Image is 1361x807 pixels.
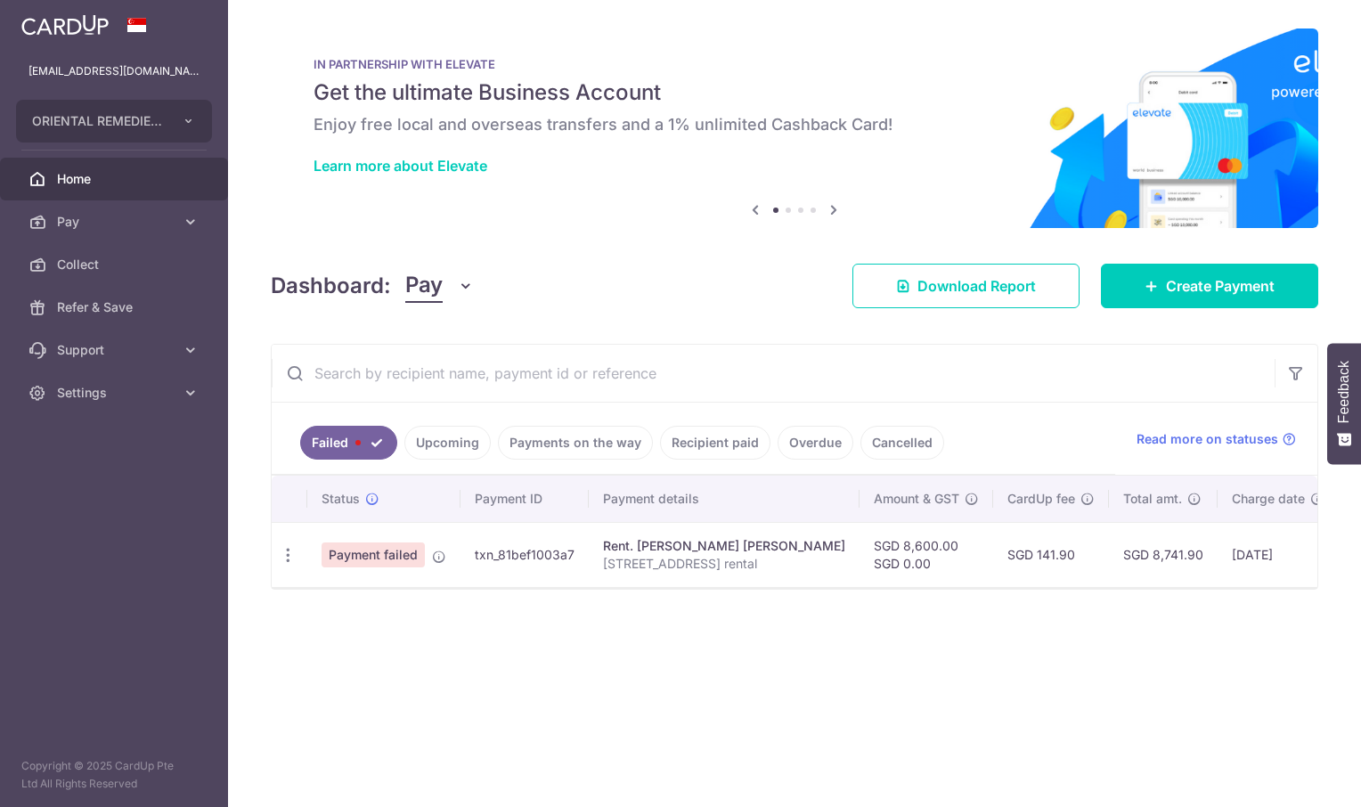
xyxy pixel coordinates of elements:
[460,522,589,587] td: txn_81bef1003a7
[1218,522,1339,587] td: [DATE]
[21,14,109,36] img: CardUp
[778,426,853,460] a: Overdue
[57,384,175,402] span: Settings
[272,345,1275,402] input: Search by recipient name, payment id or reference
[322,542,425,567] span: Payment failed
[874,490,959,508] span: Amount & GST
[917,275,1036,297] span: Download Report
[1101,264,1318,308] a: Create Payment
[1109,522,1218,587] td: SGD 8,741.90
[498,426,653,460] a: Payments on the way
[32,112,164,130] span: ORIENTAL REMEDIES INCORPORATED (PRIVATE LIMITED)
[16,100,212,143] button: ORIENTAL REMEDIES INCORPORATED (PRIVATE LIMITED)
[860,426,944,460] a: Cancelled
[860,522,993,587] td: SGD 8,600.00 SGD 0.00
[57,341,175,359] span: Support
[660,426,770,460] a: Recipient paid
[852,264,1080,308] a: Download Report
[300,426,397,460] a: Failed
[271,29,1318,228] img: Renovation banner
[57,213,175,231] span: Pay
[57,170,175,188] span: Home
[589,476,860,522] th: Payment details
[29,62,200,80] p: [EMAIL_ADDRESS][DOMAIN_NAME]
[322,490,360,508] span: Status
[1232,490,1305,508] span: Charge date
[1137,430,1296,448] a: Read more on statuses
[405,269,443,303] span: Pay
[271,270,391,302] h4: Dashboard:
[314,157,487,175] a: Learn more about Elevate
[57,298,175,316] span: Refer & Save
[1007,490,1075,508] span: CardUp fee
[405,269,474,303] button: Pay
[993,522,1109,587] td: SGD 141.90
[1137,430,1278,448] span: Read more on statuses
[1247,754,1343,798] iframe: Opens a widget where you can find more information
[603,555,845,573] p: [STREET_ADDRESS] rental
[1123,490,1182,508] span: Total amt.
[1166,275,1275,297] span: Create Payment
[314,114,1275,135] h6: Enjoy free local and overseas transfers and a 1% unlimited Cashback Card!
[1336,361,1352,423] span: Feedback
[1327,343,1361,464] button: Feedback - Show survey
[314,57,1275,71] p: IN PARTNERSHIP WITH ELEVATE
[404,426,491,460] a: Upcoming
[603,537,845,555] div: Rent. [PERSON_NAME] [PERSON_NAME]
[314,78,1275,107] h5: Get the ultimate Business Account
[57,256,175,273] span: Collect
[460,476,589,522] th: Payment ID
